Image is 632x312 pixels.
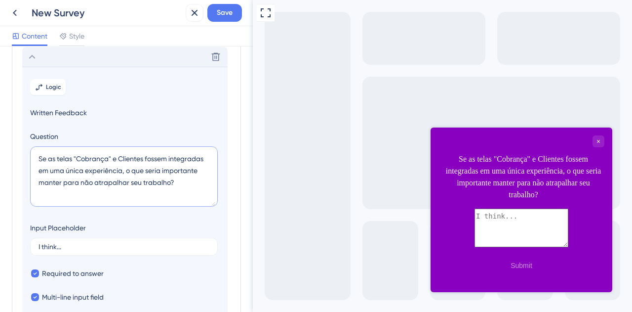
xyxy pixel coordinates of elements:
[42,267,104,279] span: Required to answer
[30,79,66,95] button: Logic
[42,291,104,303] span: Multi-line input field
[207,4,242,22] button: Save
[30,146,218,207] textarea: Se as telas "Cobrança" e Clientes fossem integradas em uma única experiência, o que seria importa...
[217,7,233,19] span: Save
[32,6,182,20] div: New Survey
[178,128,359,292] iframe: UserGuiding Survey
[30,131,220,142] label: Question
[39,243,209,250] input: Type a placeholder
[69,30,84,42] span: Style
[30,107,220,119] span: Written Feedback
[22,30,47,42] span: Content
[46,83,61,91] span: Logic
[30,222,86,234] div: Input Placeholder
